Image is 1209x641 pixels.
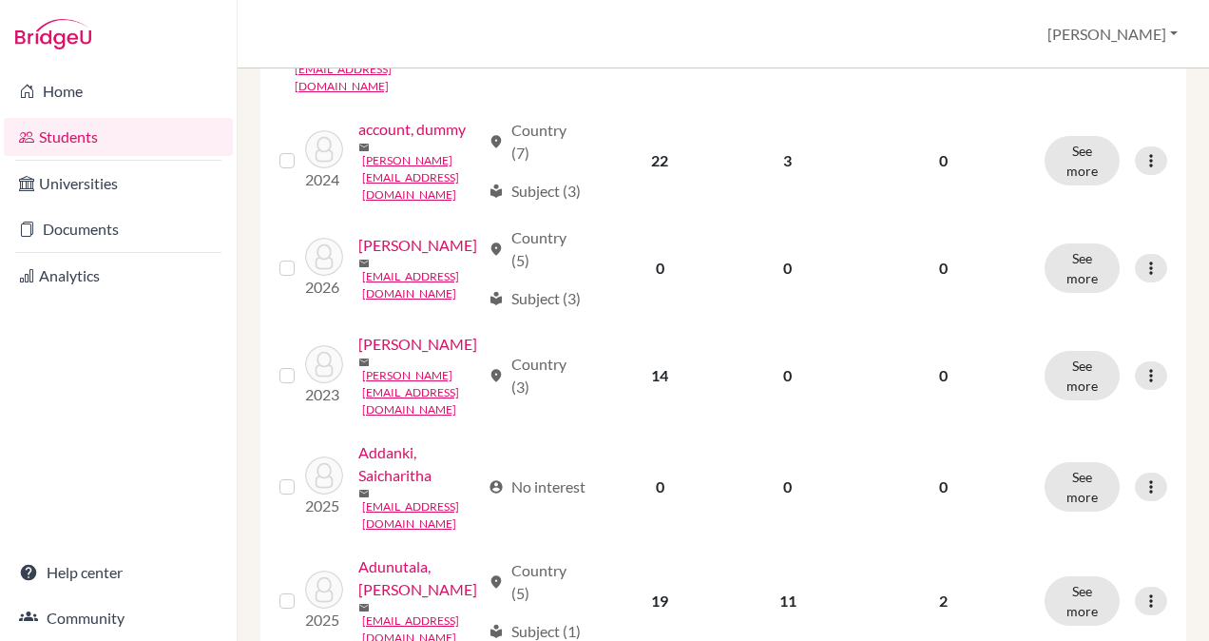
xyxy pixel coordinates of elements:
a: account, dummy [358,118,466,141]
span: mail [358,357,370,368]
a: Home [4,72,233,110]
span: local_library [489,291,504,306]
a: Documents [4,210,233,248]
p: 2024 [305,168,343,191]
a: Analytics [4,257,233,295]
a: [PERSON_NAME] [358,333,477,356]
a: Universities [4,165,233,203]
div: Country (5) [489,226,586,272]
td: 0 [598,430,722,544]
p: 2023 [305,383,343,406]
span: location_on [489,574,504,590]
a: Students [4,118,233,156]
span: mail [358,488,370,499]
img: Acharya, Preet [305,238,343,276]
a: Community [4,599,233,637]
img: Bridge-U [15,19,91,49]
span: mail [358,602,370,613]
a: Help center [4,554,233,592]
span: mail [358,142,370,153]
td: 3 [722,107,854,215]
p: 0 [865,257,1022,280]
a: [EMAIL_ADDRESS][DOMAIN_NAME] [295,61,480,95]
button: [PERSON_NAME] [1039,16,1186,52]
p: 0 [865,476,1022,498]
a: [EMAIL_ADDRESS][DOMAIN_NAME] [362,498,480,533]
p: 0 [865,364,1022,387]
p: 2 [865,590,1022,612]
div: Subject (3) [489,287,581,310]
p: 2025 [305,609,343,631]
a: [PERSON_NAME][EMAIL_ADDRESS][DOMAIN_NAME] [362,367,480,418]
div: Country (5) [489,559,586,605]
a: Addanki, Saicharitha [358,441,480,487]
img: account, dummy [305,130,343,168]
a: [PERSON_NAME][EMAIL_ADDRESS][DOMAIN_NAME] [362,152,480,204]
span: location_on [489,242,504,257]
button: See more [1045,243,1120,293]
span: mail [358,258,370,269]
a: [EMAIL_ADDRESS][DOMAIN_NAME] [362,268,480,302]
button: See more [1045,351,1120,400]
td: 0 [598,215,722,321]
button: See more [1045,462,1120,512]
div: Subject (3) [489,180,581,203]
span: location_on [489,134,504,149]
div: Country (7) [489,119,586,165]
span: location_on [489,368,504,383]
td: 22 [598,107,722,215]
a: [PERSON_NAME] [358,234,477,257]
span: local_library [489,184,504,199]
img: Adunutala, Sri Sai Amrutha Hasini [305,571,343,609]
img: Addanki, Saicharitha [305,456,343,495]
a: Adunutala, [PERSON_NAME] [358,555,480,601]
p: 0 [865,149,1022,172]
td: 0 [722,430,854,544]
td: 0 [722,215,854,321]
span: local_library [489,624,504,639]
td: 14 [598,321,722,430]
button: See more [1045,576,1120,626]
span: account_circle [489,479,504,495]
td: 0 [722,321,854,430]
div: Country (3) [489,353,586,398]
img: Adam, Krishay [305,345,343,383]
div: No interest [489,476,585,498]
button: See more [1045,136,1120,185]
p: 2026 [305,276,343,299]
p: 2025 [305,495,343,517]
